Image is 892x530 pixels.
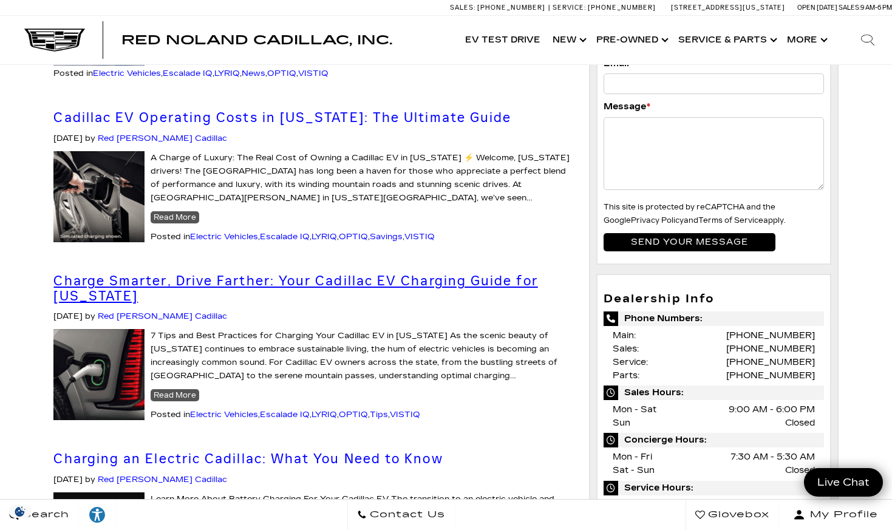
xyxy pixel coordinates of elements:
[53,230,570,243] div: Posted in , , , , ,
[85,475,95,484] span: by
[726,330,815,341] a: [PHONE_NUMBER]
[613,465,655,475] span: Sat - Sun
[53,450,443,467] a: Charging an Electric Cadillac: What You Need to Know
[53,134,83,143] span: [DATE]
[121,33,392,47] span: Red Noland Cadillac, Inc.
[267,69,296,78] a: OPTIQ
[631,216,684,225] a: Privacy Policy
[53,151,570,205] p: A Charge of Luxury: The Real Cost of Owning a Cadillac EV in [US_STATE] ⚡ Welcome, [US_STATE] dri...
[53,311,83,321] span: [DATE]
[726,344,815,354] a: [PHONE_NUMBER]
[604,386,824,400] span: Sales Hours:
[779,500,892,530] button: Open user profile menu
[604,203,786,225] small: This site is protected by reCAPTCHA and the Google and apply.
[312,232,337,242] a: LYRIQ
[367,506,445,523] span: Contact Us
[214,69,240,78] a: LYRIQ
[686,500,779,530] a: Glovebox
[242,69,265,78] a: News
[613,418,630,428] span: Sun
[604,311,824,326] span: Phone Numbers:
[726,370,815,381] a: [PHONE_NUMBER]
[53,151,145,242] img: cadillac ev charging port
[450,4,548,11] a: Sales: [PHONE_NUMBER]
[260,410,310,420] a: Escalade IQ
[546,16,590,64] a: New
[370,410,388,420] a: Tips
[450,4,475,12] span: Sales:
[553,4,586,12] span: Service:
[339,410,368,420] a: OPTIQ
[671,4,785,12] a: [STREET_ADDRESS][US_STATE]
[730,498,815,512] span: 7:30 AM - 5:30 PM
[6,505,34,518] img: Opt-Out Icon
[98,134,227,143] a: Red [PERSON_NAME] Cadillac
[298,69,329,78] a: VISTIQ
[860,4,892,12] span: 9 AM-6 PM
[151,211,199,223] a: Read More
[729,403,815,416] span: 9:00 AM - 6:00 PM
[477,4,545,12] span: [PHONE_NUMBER]
[53,408,570,421] div: Posted in , , , , ,
[390,410,420,420] a: VISTIQ
[19,506,69,523] span: Search
[190,410,258,420] a: Electric Vehicles
[672,16,781,64] a: Service & Parts
[151,389,199,401] a: Read More
[6,505,34,518] section: Click to Open Cookie Consent Modal
[79,500,116,530] a: Explore your accessibility options
[604,433,824,447] span: Concierge Hours:
[613,344,639,354] span: Sales:
[726,357,815,367] a: [PHONE_NUMBER]
[698,216,763,225] a: Terms of Service
[613,370,639,381] span: Parts:
[98,475,227,484] a: Red [PERSON_NAME] Cadillac
[613,357,648,367] span: Service:
[781,16,831,64] button: More
[613,404,656,415] span: Mon - Sat
[730,450,815,464] span: 7:30 AM - 5:30 AM
[604,233,775,251] input: Send your message
[163,69,213,78] a: Escalade IQ
[260,232,310,242] a: Escalade IQ
[797,4,837,12] span: Open [DATE]
[79,506,115,524] div: Explore your accessibility options
[85,311,95,321] span: by
[339,232,368,242] a: OPTIQ
[613,330,636,341] span: Main:
[811,475,876,489] span: Live Chat
[705,506,769,523] span: Glovebox
[53,67,570,80] div: Posted in , , , , ,
[459,16,546,64] a: EV Test Drive
[347,500,455,530] a: Contact Us
[785,464,815,477] span: Closed
[785,416,815,430] span: Closed
[804,468,883,497] a: Live Chat
[613,452,652,462] span: Mon - Fri
[53,109,511,126] a: Cadillac EV Operating Costs in [US_STATE]: The Ultimate Guide
[121,34,392,46] a: Red Noland Cadillac, Inc.
[312,410,337,420] a: LYRIQ
[190,232,258,242] a: Electric Vehicles
[370,232,403,242] a: Savings
[548,4,659,11] a: Service: [PHONE_NUMBER]
[53,273,537,304] a: Charge Smarter, Drive Farther: Your Cadillac EV Charging Guide for [US_STATE]
[98,311,227,321] a: Red [PERSON_NAME] Cadillac
[85,134,95,143] span: by
[604,293,824,305] h3: Dealership Info
[53,475,83,484] span: [DATE]
[604,100,650,114] label: Message
[93,69,161,78] a: Electric Vehicles
[805,506,878,523] span: My Profile
[53,329,570,382] p: 7 Tips and Best Practices for Charging Your Cadillac EV in [US_STATE] As the scenic beauty of [US...
[588,4,656,12] span: [PHONE_NUMBER]
[404,232,435,242] a: VISTIQ
[839,4,860,12] span: Sales:
[604,481,824,495] span: Service Hours:
[590,16,672,64] a: Pre-Owned
[24,29,85,52] img: Cadillac Dark Logo with Cadillac White Text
